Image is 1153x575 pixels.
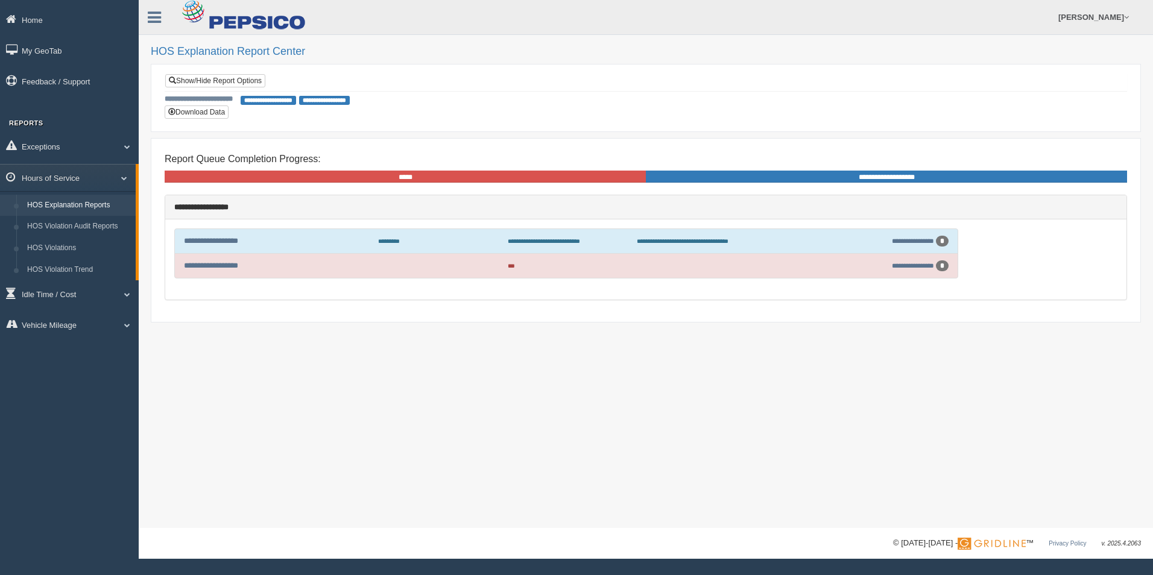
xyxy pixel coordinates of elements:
img: Gridline [958,538,1026,550]
button: Download Data [165,105,229,119]
a: Show/Hide Report Options [165,74,265,87]
a: HOS Violation Audit Reports [22,216,136,237]
h2: HOS Explanation Report Center [151,46,1141,58]
a: HOS Violations [22,237,136,259]
div: © [DATE]-[DATE] - ™ [893,537,1141,550]
h4: Report Queue Completion Progress: [165,154,1127,165]
a: HOS Explanation Reports [22,195,136,216]
span: v. 2025.4.2063 [1102,540,1141,547]
a: Privacy Policy [1049,540,1086,547]
a: HOS Violation Trend [22,259,136,281]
